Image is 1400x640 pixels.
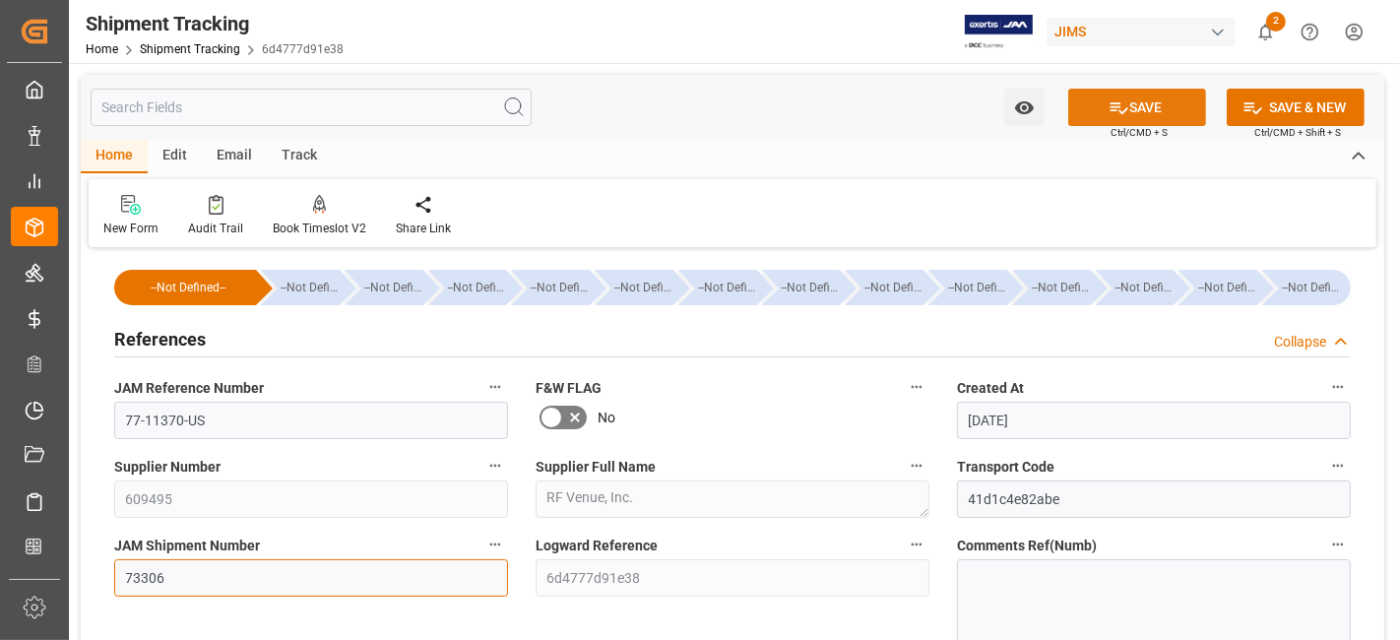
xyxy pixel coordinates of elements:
[536,536,658,556] span: Logward Reference
[1266,12,1286,32] span: 2
[114,270,256,305] div: --Not Defined--
[188,220,243,237] div: Audit Trail
[114,536,260,556] span: JAM Shipment Number
[948,270,1007,305] div: --Not Defined--
[114,378,264,399] span: JAM Reference Number
[81,140,148,173] div: Home
[91,89,532,126] input: Search Fields
[957,378,1024,399] span: Created At
[1111,125,1168,140] span: Ctrl/CMD + S
[531,270,590,305] div: --Not Defined--
[1262,270,1351,305] div: --Not Defined--
[202,140,267,173] div: Email
[678,270,757,305] div: --Not Defined--
[281,270,340,305] div: --Not Defined--
[1282,270,1341,305] div: --Not Defined--
[904,374,929,400] button: F&W FLAG
[957,536,1097,556] span: Comments Ref(Numb)
[267,140,332,173] div: Track
[273,220,366,237] div: Book Timeslot V2
[598,408,615,428] span: No
[1068,89,1206,126] button: SAVE
[114,457,221,478] span: Supplier Number
[86,42,118,56] a: Home
[482,532,508,557] button: JAM Shipment Number
[864,270,923,305] div: --Not Defined--
[1274,332,1326,352] div: Collapse
[1115,270,1175,305] div: --Not Defined--
[1243,10,1288,54] button: show 2 new notifications
[1032,270,1091,305] div: --Not Defined--
[536,378,602,399] span: F&W FLAG
[957,402,1351,439] input: DD-MM-YYYY
[1254,125,1341,140] span: Ctrl/CMD + Shift + S
[148,140,202,173] div: Edit
[1288,10,1332,54] button: Help Center
[1325,532,1351,557] button: Comments Ref(Numb)
[1178,270,1257,305] div: --Not Defined--
[1325,453,1351,479] button: Transport Code
[86,9,344,38] div: Shipment Tracking
[140,42,240,56] a: Shipment Tracking
[1325,374,1351,400] button: Created At
[482,374,508,400] button: JAM Reference Number
[536,457,656,478] span: Supplier Full Name
[904,532,929,557] button: Logward Reference
[965,15,1033,49] img: Exertis%20JAM%20-%20Email%20Logo.jpg_1722504956.jpg
[396,220,451,237] div: Share Link
[614,270,673,305] div: --Not Defined--
[428,270,507,305] div: --Not Defined--
[448,270,507,305] div: --Not Defined--
[261,270,340,305] div: --Not Defined--
[1047,18,1236,46] div: JIMS
[928,270,1007,305] div: --Not Defined--
[536,480,929,518] textarea: RF Venue, Inc.
[134,270,242,305] div: --Not Defined--
[1198,270,1257,305] div: --Not Defined--
[482,453,508,479] button: Supplier Number
[1004,89,1045,126] button: open menu
[845,270,923,305] div: --Not Defined--
[1096,270,1175,305] div: --Not Defined--
[103,220,159,237] div: New Form
[1227,89,1365,126] button: SAVE & NEW
[364,270,423,305] div: --Not Defined--
[782,270,841,305] div: --Not Defined--
[1047,13,1243,50] button: JIMS
[698,270,757,305] div: --Not Defined--
[904,453,929,479] button: Supplier Full Name
[345,270,423,305] div: --Not Defined--
[114,326,206,352] h2: References
[511,270,590,305] div: --Not Defined--
[595,270,673,305] div: --Not Defined--
[762,270,841,305] div: --Not Defined--
[1012,270,1091,305] div: --Not Defined--
[957,457,1054,478] span: Transport Code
